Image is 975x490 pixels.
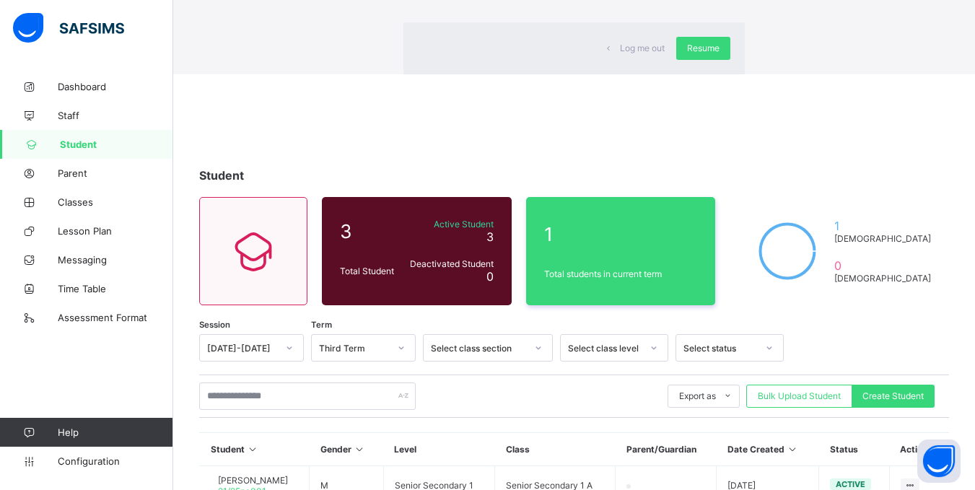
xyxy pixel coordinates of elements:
[336,262,403,280] div: Total Student
[60,139,173,150] span: Student
[13,13,124,43] img: safsims
[58,312,173,323] span: Assessment Format
[834,219,931,233] span: 1
[58,81,173,92] span: Dashboard
[889,433,949,466] th: Actions
[687,43,720,53] span: Resume
[544,223,698,245] span: 1
[834,273,931,284] span: [DEMOGRAPHIC_DATA]
[310,433,383,466] th: Gender
[247,444,259,455] i: Sort in Ascending Order
[486,269,494,284] span: 0
[836,479,865,489] span: active
[407,258,494,269] span: Deactivated Student
[58,283,173,294] span: Time Table
[620,43,665,53] span: Log me out
[431,342,526,353] div: Select class section
[58,254,173,266] span: Messaging
[200,433,310,466] th: Student
[679,390,716,401] span: Export as
[862,390,924,401] span: Create Student
[207,342,277,353] div: [DATE]-[DATE]
[834,233,931,244] span: [DEMOGRAPHIC_DATA]
[58,196,173,208] span: Classes
[568,342,642,353] div: Select class level
[319,342,389,353] div: Third Term
[819,433,889,466] th: Status
[58,225,173,237] span: Lesson Plan
[758,390,841,401] span: Bulk Upload Student
[311,320,332,330] span: Term
[717,433,819,466] th: Date Created
[544,268,698,279] span: Total students in current term
[199,320,230,330] span: Session
[495,433,616,466] th: Class
[354,444,366,455] i: Sort in Ascending Order
[917,439,961,483] button: Open asap
[58,455,172,467] span: Configuration
[616,433,717,466] th: Parent/Guardian
[383,433,495,466] th: Level
[58,167,173,179] span: Parent
[834,258,931,273] span: 0
[683,342,757,353] div: Select status
[407,219,494,229] span: Active Student
[218,475,288,486] span: [PERSON_NAME]
[340,220,400,242] span: 3
[199,168,244,183] span: Student
[787,444,799,455] i: Sort in Ascending Order
[58,110,173,121] span: Staff
[58,426,172,438] span: Help
[486,229,494,244] span: 3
